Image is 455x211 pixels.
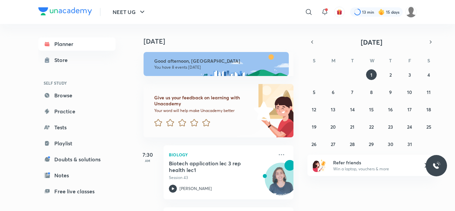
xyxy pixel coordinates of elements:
button: October 18, 2025 [423,104,434,115]
button: [DATE] [317,37,426,47]
button: October 29, 2025 [366,139,377,149]
abbr: October 17, 2025 [407,106,412,113]
a: Playlist [38,137,116,150]
abbr: October 12, 2025 [312,106,316,113]
abbr: October 6, 2025 [332,89,334,95]
abbr: October 4, 2025 [427,72,430,78]
a: Practice [38,105,116,118]
abbr: October 14, 2025 [350,106,355,113]
button: October 1, 2025 [366,69,377,80]
h5: Biotech application lec 3 rep health lec1 [169,160,252,173]
button: October 26, 2025 [309,139,319,149]
abbr: October 29, 2025 [369,141,374,147]
a: Notes [38,169,116,182]
a: Tests [38,121,116,134]
abbr: October 21, 2025 [350,124,354,130]
abbr: October 27, 2025 [331,141,335,147]
abbr: Wednesday [370,57,374,64]
abbr: October 3, 2025 [408,72,411,78]
button: October 9, 2025 [385,87,396,97]
abbr: Monday [331,57,335,64]
abbr: Saturday [427,57,430,64]
abbr: Tuesday [351,57,354,64]
button: October 14, 2025 [347,104,358,115]
abbr: October 18, 2025 [426,106,431,113]
button: October 4, 2025 [423,69,434,80]
a: Planner [38,37,116,51]
abbr: October 13, 2025 [331,106,335,113]
abbr: October 24, 2025 [407,124,412,130]
abbr: October 9, 2025 [389,89,392,95]
img: referral [313,159,326,172]
p: Your word will help make Unacademy better [154,108,251,113]
a: Browse [38,89,116,102]
abbr: October 28, 2025 [350,141,355,147]
button: October 15, 2025 [366,104,377,115]
abbr: Thursday [389,57,392,64]
img: avatar [336,9,342,15]
abbr: October 8, 2025 [370,89,373,95]
img: afternoon [144,52,289,76]
img: streak [378,9,385,15]
abbr: October 31, 2025 [407,141,412,147]
button: October 30, 2025 [385,139,396,149]
abbr: October 5, 2025 [313,89,315,95]
button: October 8, 2025 [366,87,377,97]
button: October 17, 2025 [404,104,415,115]
img: ttu [432,162,440,170]
abbr: October 23, 2025 [388,124,393,130]
button: October 21, 2025 [347,121,358,132]
abbr: October 7, 2025 [351,89,353,95]
button: October 13, 2025 [328,104,338,115]
abbr: October 20, 2025 [330,124,336,130]
button: October 3, 2025 [404,69,415,80]
abbr: Friday [408,57,411,64]
button: October 2, 2025 [385,69,396,80]
p: Win a laptop, vouchers & more [333,166,415,172]
h5: 7:30 [134,151,161,159]
abbr: October 1, 2025 [370,72,372,78]
abbr: October 16, 2025 [388,106,393,113]
p: You have 8 events [DATE] [154,65,283,70]
h6: Refer friends [333,159,415,166]
abbr: October 26, 2025 [311,141,316,147]
abbr: October 2, 2025 [389,72,392,78]
button: NEET UG [109,5,150,19]
abbr: October 10, 2025 [407,89,412,95]
button: October 25, 2025 [423,121,434,132]
abbr: October 22, 2025 [369,124,374,130]
abbr: Sunday [313,57,315,64]
p: Session 43 [169,175,273,181]
button: October 23, 2025 [385,121,396,132]
abbr: October 25, 2025 [426,124,431,130]
button: October 31, 2025 [404,139,415,149]
abbr: October 15, 2025 [369,106,374,113]
img: Saniya Mustafa [405,6,417,18]
img: Avatar [265,166,297,198]
abbr: October 11, 2025 [427,89,431,95]
a: Free live classes [38,185,116,198]
p: AM [134,159,161,163]
button: October 24, 2025 [404,121,415,132]
button: October 22, 2025 [366,121,377,132]
a: Company Logo [38,7,92,17]
button: October 27, 2025 [328,139,338,149]
button: October 5, 2025 [309,87,319,97]
h6: Good afternoon, [GEOGRAPHIC_DATA] [154,58,283,64]
a: Doubts & solutions [38,153,116,166]
button: avatar [334,7,345,17]
abbr: October 30, 2025 [388,141,393,147]
div: Store [54,56,72,64]
button: October 20, 2025 [328,121,338,132]
h6: SELF STUDY [38,77,116,89]
a: Store [38,53,116,67]
button: October 16, 2025 [385,104,396,115]
button: October 7, 2025 [347,87,358,97]
h4: [DATE] [144,37,300,45]
img: Company Logo [38,7,92,15]
button: October 19, 2025 [309,121,319,132]
p: Biology [169,151,273,159]
img: feedback_image [231,84,293,137]
span: [DATE] [361,38,382,47]
button: October 12, 2025 [309,104,319,115]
